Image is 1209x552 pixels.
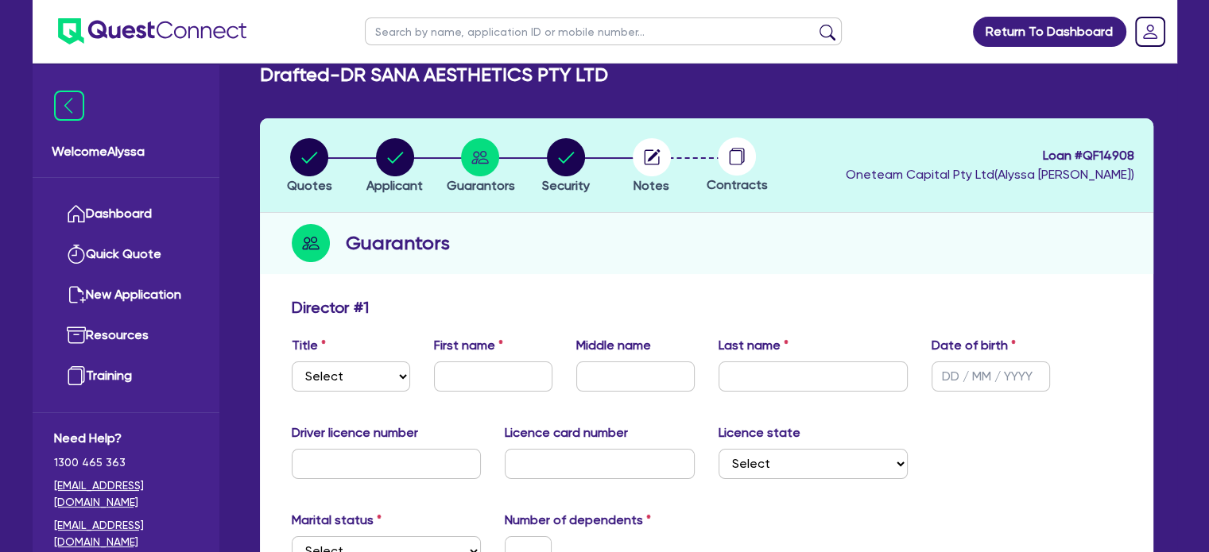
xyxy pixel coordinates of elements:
[292,423,418,442] label: Driver licence number
[505,423,628,442] label: Licence card number
[346,229,450,257] h2: Guarantors
[54,454,198,471] span: 1300 465 363
[366,178,423,193] span: Applicant
[54,194,198,234] a: Dashboard
[67,326,86,345] img: resources
[292,336,326,355] label: Title
[634,178,669,193] span: Notes
[365,17,842,45] input: Search by name, application ID or mobile number...
[846,167,1134,182] span: Oneteam Capital Pty Ltd ( Alyssa [PERSON_NAME] )
[260,64,608,87] h2: Drafted - DR SANA AESTHETICS PTY LTD
[292,298,369,317] h3: Director # 1
[505,511,651,530] label: Number of dependents
[719,336,789,355] label: Last name
[67,245,86,264] img: quick-quote
[54,315,198,356] a: Resources
[54,234,198,275] a: Quick Quote
[719,423,800,442] label: Licence state
[54,517,198,550] a: [EMAIL_ADDRESS][DOMAIN_NAME]
[1130,11,1171,52] a: Dropdown toggle
[446,178,514,193] span: Guarantors
[58,18,246,44] img: quest-connect-logo-blue
[292,511,382,530] label: Marital status
[52,142,200,161] span: Welcome Alyssa
[292,224,330,262] img: step-icon
[54,275,198,315] a: New Application
[846,146,1134,165] span: Loan # QF14908
[542,178,590,193] span: Security
[67,366,86,385] img: training
[541,137,591,196] button: Security
[434,336,503,355] label: First name
[632,137,672,196] button: Notes
[932,336,1016,355] label: Date of birth
[366,137,424,196] button: Applicant
[932,361,1050,392] input: DD / MM / YYYY
[54,91,84,121] img: icon-menu-close
[286,137,333,196] button: Quotes
[54,356,198,396] a: Training
[707,177,768,192] span: Contracts
[54,429,198,448] span: Need Help?
[973,17,1126,47] a: Return To Dashboard
[445,137,515,196] button: Guarantors
[287,178,332,193] span: Quotes
[576,336,651,355] label: Middle name
[54,477,198,511] a: [EMAIL_ADDRESS][DOMAIN_NAME]
[67,285,86,304] img: new-application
